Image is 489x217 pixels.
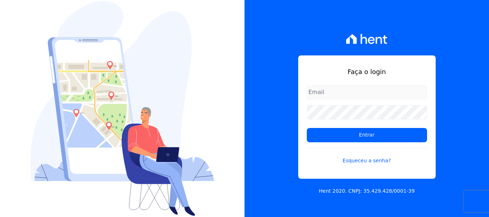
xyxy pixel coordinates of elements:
[30,1,214,216] img: Login
[307,67,427,77] h1: Faça o login
[307,85,427,99] input: Email
[307,128,427,142] input: Entrar
[319,187,415,195] p: Hent 2020. CNPJ: 35.429.428/0001-39
[307,148,427,164] a: Esqueceu a senha?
